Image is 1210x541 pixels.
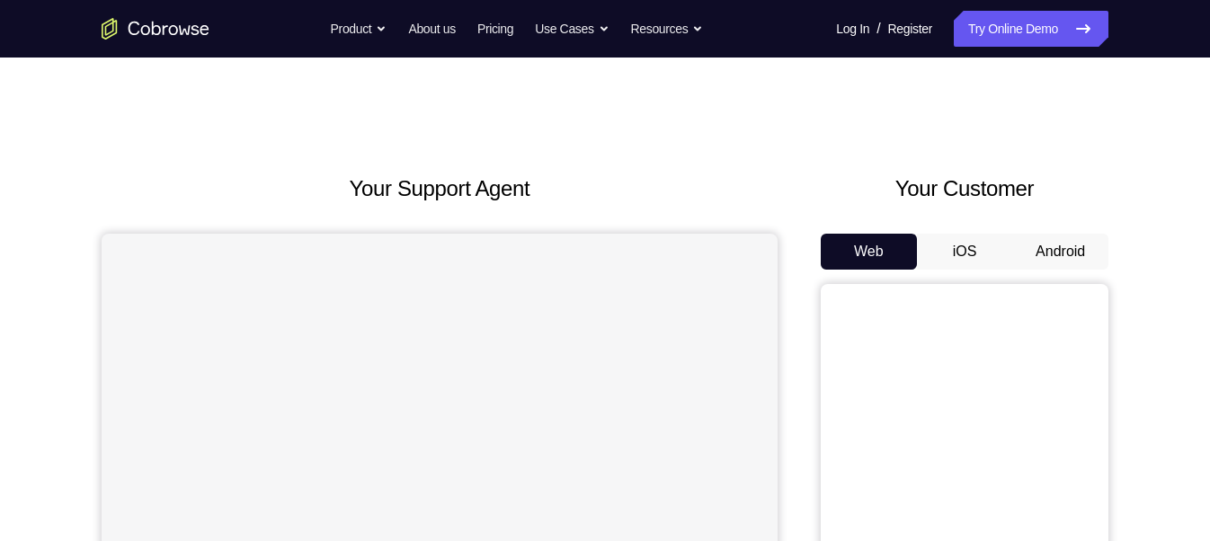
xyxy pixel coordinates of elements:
[102,18,209,40] a: Go to the home page
[102,173,778,205] h2: Your Support Agent
[821,234,917,270] button: Web
[954,11,1108,47] a: Try Online Demo
[821,173,1108,205] h2: Your Customer
[331,11,387,47] button: Product
[836,11,869,47] a: Log In
[631,11,704,47] button: Resources
[477,11,513,47] a: Pricing
[917,234,1013,270] button: iOS
[408,11,455,47] a: About us
[888,11,932,47] a: Register
[876,18,880,40] span: /
[1012,234,1108,270] button: Android
[535,11,609,47] button: Use Cases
